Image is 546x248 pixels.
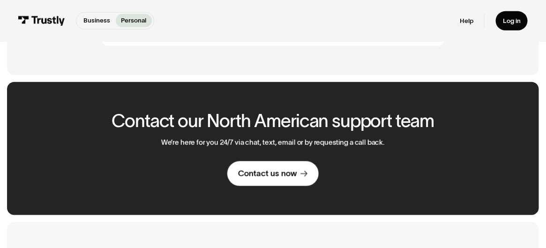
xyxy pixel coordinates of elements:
[116,14,152,27] a: Personal
[18,16,65,26] img: Trustly Logo
[78,14,116,27] a: Business
[112,111,434,131] h2: Contact our North American support team
[496,11,528,30] a: Log in
[238,168,297,179] div: Contact us now
[460,17,473,25] a: Help
[227,161,319,186] a: Contact us now
[121,16,147,25] p: Personal
[503,17,521,25] div: Log in
[83,16,110,25] p: Business
[161,138,385,147] p: We’re here for you 24/7 via chat, text, email or by requesting a call back.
